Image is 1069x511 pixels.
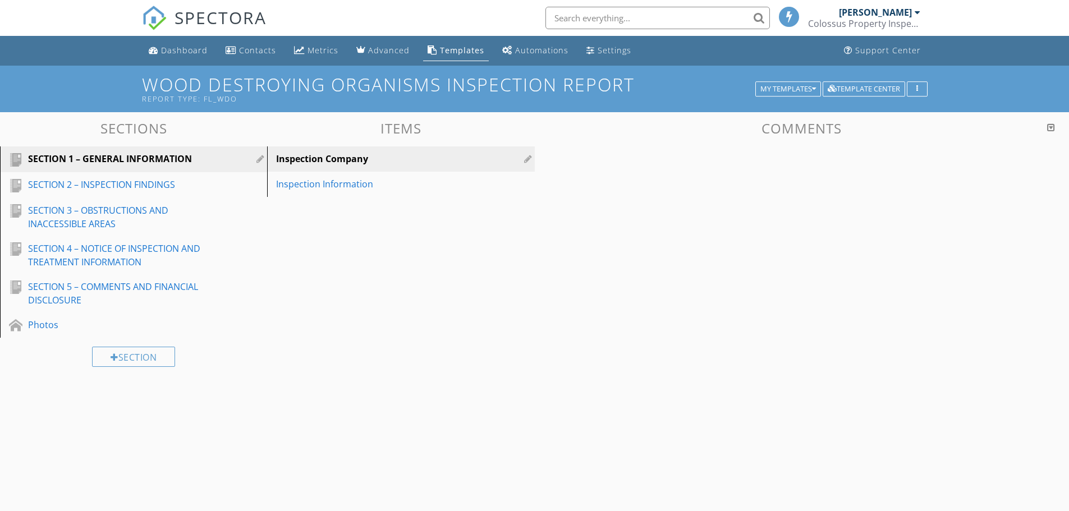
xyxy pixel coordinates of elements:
a: Automations (Basic) [498,40,573,61]
div: Support Center [855,45,921,56]
a: Templates [423,40,489,61]
img: The Best Home Inspection Software - Spectora [142,6,167,30]
div: Colossus Property Inspections, LLC [808,18,920,29]
div: Inspection Company [276,152,487,165]
a: Metrics [290,40,343,61]
button: Template Center [823,81,905,97]
a: Support Center [839,40,925,61]
div: Photos [28,318,214,332]
div: SECTION 5 – COMMENTS AND FINANCIAL DISCLOSURE [28,280,214,307]
input: Search everything... [545,7,770,29]
div: SECTION 3 – OBSTRUCTIONS AND INACCESSIBLE AREAS [28,204,214,231]
div: Automations [515,45,568,56]
a: Advanced [352,40,414,61]
h1: Wood Destroying Organisms Inspection Report [142,75,928,103]
div: Dashboard [161,45,208,56]
div: SECTION 2 – INSPECTION FINDINGS [28,178,214,191]
h3: Comments [542,121,1063,136]
div: Metrics [308,45,338,56]
a: Template Center [823,83,905,93]
a: Contacts [221,40,281,61]
div: Advanced [368,45,410,56]
div: Report Type: fl_wdo [142,94,759,103]
button: My Templates [755,81,821,97]
div: Templates [440,45,484,56]
div: Settings [598,45,631,56]
a: Settings [582,40,636,61]
div: [PERSON_NAME] [839,7,912,18]
a: SPECTORA [142,15,267,39]
div: Template Center [828,85,900,93]
h3: Items [267,121,534,136]
div: SECTION 1 – GENERAL INFORMATION [28,152,214,165]
span: SPECTORA [175,6,267,29]
div: Section [92,347,175,367]
div: My Templates [760,85,816,93]
div: Inspection Information [276,177,487,191]
div: SECTION 4 – NOTICE OF INSPECTION AND TREATMENT INFORMATION [28,242,214,269]
a: Dashboard [144,40,212,61]
div: Contacts [239,45,276,56]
